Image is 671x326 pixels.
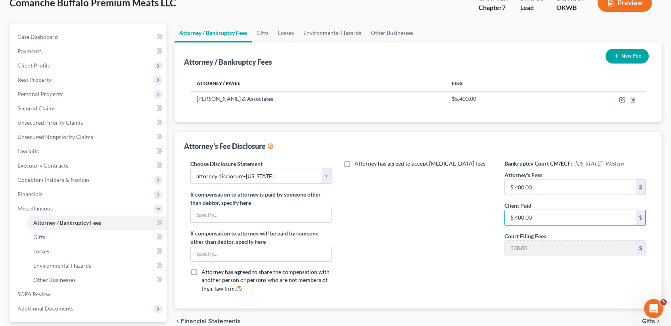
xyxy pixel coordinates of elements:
[606,49,649,64] button: New Fee
[366,23,418,42] a: Other Businesses
[174,23,252,42] a: Attorney / Bankruptcy Fees
[504,160,646,168] h6: Bankruptcy Court CM/ECF:
[636,210,645,225] div: $
[642,318,661,324] button: Gifts chevron_right
[27,216,167,230] a: Attorney / Bankruptcy Fees
[642,318,655,324] span: Gifts
[660,299,667,305] span: 3
[197,80,240,86] span: Attorney / Payee
[17,205,53,212] span: Miscellaneous
[11,30,167,44] a: Case Dashboard
[299,23,366,42] a: Environmental Hazards
[17,91,63,97] span: Personal Property
[33,248,49,255] span: Losses
[33,233,45,240] span: Gifts
[655,318,661,324] i: chevron_right
[27,258,167,273] a: Environmental Hazards
[17,48,42,54] span: Payments
[190,229,332,246] label: If compensation to attorney will be paid by someone other than debtor, specify here
[11,144,167,158] a: Lawsuits
[452,80,463,86] span: Fees
[17,162,68,169] span: Executory Contracts
[184,141,274,151] div: Attorney's Fee Disclosure
[504,201,531,210] label: Client Paid
[644,299,663,318] iframe: Intercom live chat
[504,232,546,240] label: Court Filing Fees
[197,95,273,102] span: [PERSON_NAME] & Associates
[505,210,636,225] input: 0.00
[636,241,645,256] div: $
[273,23,299,42] a: Losses
[201,268,330,292] span: Attorney has agreed to share the compensation with another person or persons who are not members ...
[11,158,167,173] a: Executory Contracts
[17,33,58,40] span: Case Dashboard
[17,105,56,112] span: Secured Claims
[184,57,272,67] div: Attorney / Bankruptcy Fees
[11,101,167,116] a: Secured Claims
[27,230,167,244] a: Gifts
[11,44,167,58] a: Payments
[181,318,241,324] span: Financial Statements
[17,291,50,297] span: SOFA Review
[17,133,93,140] span: Unsecured Nonpriority Claims
[190,190,332,207] label: If compensation to attorney is paid by someone other than debtor, specify here
[174,318,181,324] i: chevron_left
[520,3,544,12] div: Lead
[33,262,91,269] span: Environmental Hazards
[27,244,167,258] a: Losses
[452,95,476,102] span: $5,400.00
[505,179,636,195] input: 0.00
[33,276,76,283] span: Other Businesses
[17,76,52,83] span: Real Property
[252,23,273,42] a: Gifts
[636,179,645,195] div: $
[505,241,636,256] input: 0.00
[17,176,90,183] span: Codebtors Insiders & Notices
[504,171,543,179] label: Attorney's Fees
[190,160,263,168] label: Choose Disclosure Statement
[11,116,167,130] a: Unsecured Priority Claims
[17,148,39,154] span: Lawsuits
[17,305,73,312] span: Additional Documents
[355,160,485,167] span: Attorney has agreed to accept [MEDICAL_DATA] fees
[191,246,331,261] input: Specify...
[174,318,241,324] button: chevron_left Financial Statements
[17,119,83,126] span: Unsecured Priority Claims
[27,273,167,287] a: Other Businesses
[33,219,101,226] span: Attorney / Bankruptcy Fees
[575,160,624,167] span: [US_STATE] - Western
[11,287,167,301] a: SOFA Review
[502,4,506,11] span: 7
[17,191,42,197] span: Financials
[556,3,585,12] div: OKWB
[11,130,167,144] a: Unsecured Nonpriority Claims
[479,3,508,12] div: Chapter
[191,207,331,222] input: Specify...
[17,62,50,69] span: Client Profile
